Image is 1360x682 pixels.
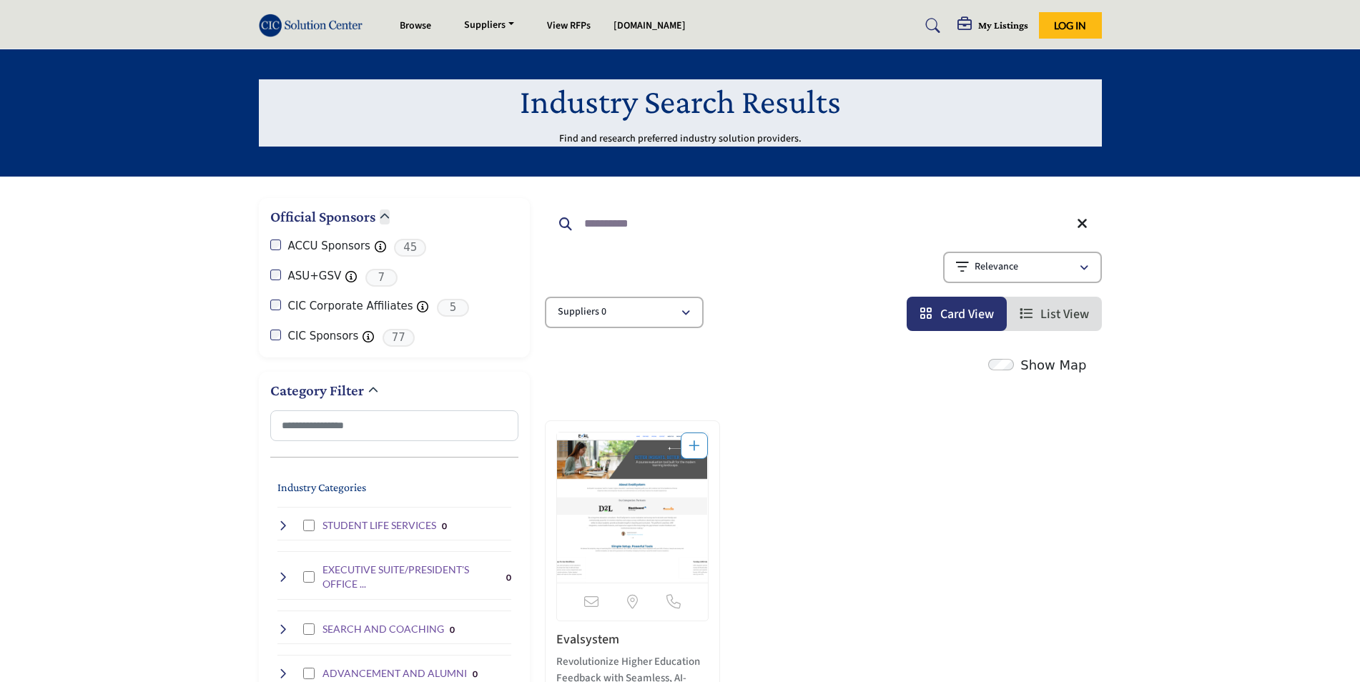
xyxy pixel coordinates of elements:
span: Card View [940,305,994,323]
b: 0 [506,573,511,583]
input: ASU+GSV checkbox [270,270,281,280]
h5: My Listings [978,19,1028,31]
a: View Card [920,305,994,323]
div: 0 Results For ADVANCEMENT AND ALUMNI [473,667,478,680]
h4: SEARCH AND COACHING: Executive search services, leadership coaching, and professional development... [322,622,444,636]
input: Select STUDENT LIFE SERVICES checkbox [303,520,315,531]
input: Select ADVANCEMENT AND ALUMNI checkbox [303,668,315,679]
a: [DOMAIN_NAME] [614,19,686,33]
div: 0 Results For SEARCH AND COACHING [450,623,455,636]
b: 0 [450,625,455,635]
label: CIC Corporate Affiliates [288,298,413,315]
input: CIC Sponsors checkbox [270,330,281,340]
label: ASU+GSV [288,268,342,285]
button: Relevance [943,252,1102,283]
li: Card View [907,297,1007,331]
h1: Industry Search Results [520,79,841,124]
span: 5 [437,299,469,317]
b: 0 [473,669,478,679]
p: Find and research preferred industry solution providers. [559,132,802,147]
a: Add To List [689,438,700,455]
label: Show Map [1020,355,1086,375]
h4: EXECUTIVE SUITE/PRESIDENT'S OFFICE SERVICES: Strategic planning, leadership support, and executiv... [322,563,501,590]
a: Open Listing in new tab [557,433,709,583]
button: Suppliers 0 [545,297,704,328]
a: View RFPs [547,19,591,33]
a: Search [912,14,950,37]
span: 77 [383,329,415,347]
h4: STUDENT LIFE SERVICES: Campus engagement, residential life, and student activity management solut... [322,518,436,533]
img: Evalsystem [557,433,709,583]
label: ACCU Sponsors [288,238,370,254]
p: Relevance [975,260,1018,275]
img: Site Logo [259,14,370,37]
span: List View [1040,305,1089,323]
label: CIC Sponsors [288,328,359,345]
a: View List [1020,305,1089,323]
b: 0 [442,521,447,531]
a: Evalsystem [556,631,619,648]
input: Search Keyword [545,207,1102,241]
li: List View [1007,297,1102,331]
div: My Listings [957,17,1028,34]
input: ACCU Sponsors checkbox [270,239,281,250]
h2: Official Sponsors [270,207,375,227]
span: 7 [365,269,398,287]
p: Suppliers 0 [558,305,606,320]
a: Suppliers [454,16,524,36]
input: Search Category [270,410,518,441]
span: 45 [394,239,426,257]
div: 0 Results For EXECUTIVE SUITE/PRESIDENT'S OFFICE SERVICES [506,570,511,583]
div: 0 Results For STUDENT LIFE SERVICES [442,519,447,532]
input: CIC Corporate Affiliates checkbox [270,300,281,310]
a: Browse [400,19,431,33]
button: Industry Categories [277,479,366,496]
h4: ADVANCEMENT AND ALUMNI: Donor management, fundraising solutions, and alumni engagement platforms ... [322,666,467,681]
button: Log In [1039,12,1102,39]
h2: Category Filter [270,380,364,401]
input: Select EXECUTIVE SUITE/PRESIDENT'S OFFICE SERVICES checkbox [303,571,315,583]
input: Select SEARCH AND COACHING checkbox [303,623,315,635]
h3: Evalsystem [556,632,709,648]
span: Log In [1054,19,1086,31]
